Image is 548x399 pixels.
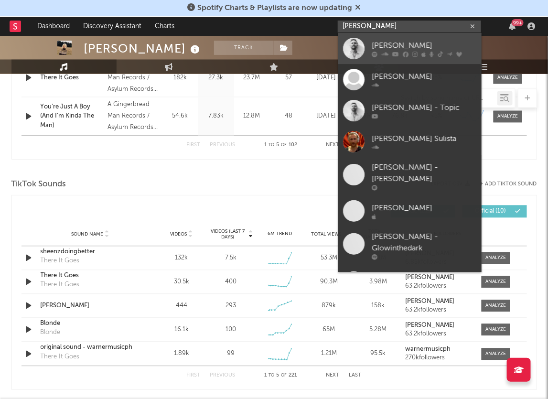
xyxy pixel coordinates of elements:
a: [PERSON_NAME] [338,64,482,95]
a: [PERSON_NAME] [405,322,472,329]
div: 1 5 102 [255,140,307,151]
a: [PERSON_NAME] [338,33,482,64]
div: A Gingerbread Man Records / Asylum Records UK release, Under exclusive license to Warner Music UK... [107,61,160,95]
div: [DATE] [311,73,343,83]
a: [PERSON_NAME] - [PERSON_NAME] [338,157,482,195]
div: 444 [160,301,204,311]
span: of [281,373,287,377]
span: Total Views [311,231,341,237]
span: to [269,373,275,377]
span: Official ( 10 ) [469,208,513,214]
div: 7.5k [225,253,236,263]
div: [DATE] [311,111,343,121]
div: [PERSON_NAME] - [PERSON_NAME] [372,162,477,185]
a: [PERSON_NAME] - [PERSON_NAME] [338,265,482,303]
a: Charts [148,17,181,36]
a: [PERSON_NAME] [41,301,140,311]
div: There It Goes [41,352,80,362]
span: of [281,143,287,147]
span: Spotify Charts & Playlists are now updating [197,4,352,12]
div: [PERSON_NAME] - Topic [372,102,477,113]
a: sheenzdoingbetter [41,247,140,257]
div: [PERSON_NAME] Sulista [372,133,477,144]
span: Dismiss [355,4,361,12]
div: 63.2k followers [405,307,472,313]
div: 1.21M [307,349,351,358]
div: 1 5 221 [255,370,307,381]
a: Dashboard [31,17,76,36]
div: 90.3M [307,277,351,287]
div: There It Goes [41,256,80,266]
a: [PERSON_NAME] - Topic [338,95,482,126]
button: Track [214,41,274,55]
a: original sound - warnermusicph [41,343,140,352]
div: 99 [227,349,235,358]
div: [PERSON_NAME] [372,71,477,82]
a: There It Goes [41,73,103,83]
button: Next [326,373,340,378]
button: First [187,373,201,378]
button: 99+ [509,22,516,30]
div: [PERSON_NAME] [84,41,202,56]
a: Discovery Assistant [76,17,148,36]
div: You’re Just A Boy (And I’m Kinda The Man) [41,102,103,130]
div: 54.6k [165,111,196,121]
div: 95.5k [356,349,400,358]
button: Last [349,373,362,378]
a: [PERSON_NAME] [405,274,472,281]
div: 879k [307,301,351,311]
div: 48 [272,111,306,121]
div: 1.89k [160,349,204,358]
div: 23.7M [236,73,268,83]
div: 100 [226,325,236,334]
div: 158k [356,301,400,311]
div: 30.5k [160,277,204,287]
button: Official(10) [462,205,527,217]
div: [PERSON_NAME] [372,202,477,214]
a: [PERSON_NAME] [338,195,482,226]
span: Videos (last 7 days) [208,228,247,240]
div: 7.83k [201,111,232,121]
div: 182k [165,73,196,83]
span: Videos [171,231,187,237]
a: Blonde [41,319,140,328]
div: 99 + [512,19,524,26]
div: [PERSON_NAME] - Glowinthedark [372,231,477,254]
div: [PERSON_NAME] - [PERSON_NAME] [372,270,477,292]
div: 400 [225,277,236,287]
div: 63.2k followers [405,283,472,290]
div: Blonde [41,328,61,337]
div: A Gingerbread Man Records / Asylum Records UK release, Under exclusive license to Warner Music UK... [107,99,160,133]
div: 65M [307,325,351,334]
a: [PERSON_NAME] [405,298,472,305]
div: 63.2k followers [405,331,472,337]
div: 132k [160,253,204,263]
div: 293 [226,301,236,311]
span: to [269,143,274,147]
div: [PERSON_NAME] [372,40,477,51]
a: [PERSON_NAME] - Glowinthedark [338,226,482,265]
button: Previous [210,373,236,378]
button: + Add TikTok Sound [471,182,537,187]
div: 16.1k [160,325,204,334]
div: 270k followers [405,355,472,361]
div: 12.8M [236,111,268,121]
div: 57 [272,73,306,83]
span: Sound Name [72,231,104,237]
button: Next [326,142,340,148]
strong: [PERSON_NAME] [405,274,454,280]
button: + Add TikTok Sound [480,182,537,187]
a: [PERSON_NAME] Sulista [338,126,482,157]
button: First [187,142,201,148]
a: There It Goes [41,271,140,280]
div: 27.3k [201,73,232,83]
button: Previous [210,142,236,148]
strong: [PERSON_NAME] [405,322,454,328]
a: warnermusicph [405,346,472,353]
strong: warnermusicph [405,346,451,352]
div: 5.28M [356,325,400,334]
